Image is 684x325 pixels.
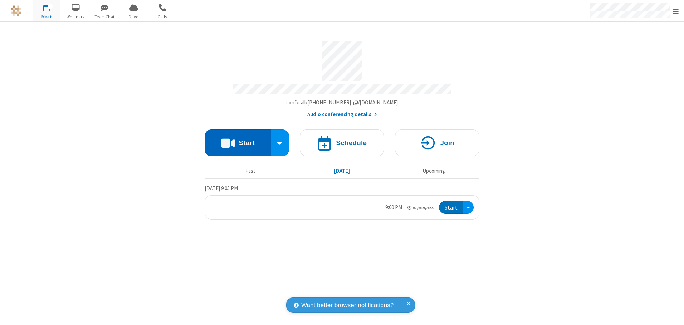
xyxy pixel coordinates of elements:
[407,204,434,211] em: in progress
[286,99,398,107] button: Copy my meeting room linkCopy my meeting room link
[336,139,367,146] h4: Schedule
[33,14,60,20] span: Meet
[395,129,479,156] button: Join
[385,203,402,212] div: 9:00 PM
[439,201,463,214] button: Start
[271,129,289,156] div: Start conference options
[205,184,479,220] section: Today's Meetings
[300,129,384,156] button: Schedule
[299,164,385,178] button: [DATE]
[301,301,394,310] span: Want better browser notifications?
[120,14,147,20] span: Drive
[463,201,474,214] div: Open menu
[62,14,89,20] span: Webinars
[207,164,294,178] button: Past
[239,139,254,146] h4: Start
[440,139,454,146] h4: Join
[205,129,271,156] button: Start
[205,185,238,192] span: [DATE] 9:05 PM
[48,4,53,9] div: 1
[205,35,479,119] section: Account details
[149,14,176,20] span: Calls
[286,99,398,106] span: Copy my meeting room link
[307,110,377,119] button: Audio conferencing details
[11,5,21,16] img: QA Selenium DO NOT DELETE OR CHANGE
[91,14,118,20] span: Team Chat
[391,164,477,178] button: Upcoming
